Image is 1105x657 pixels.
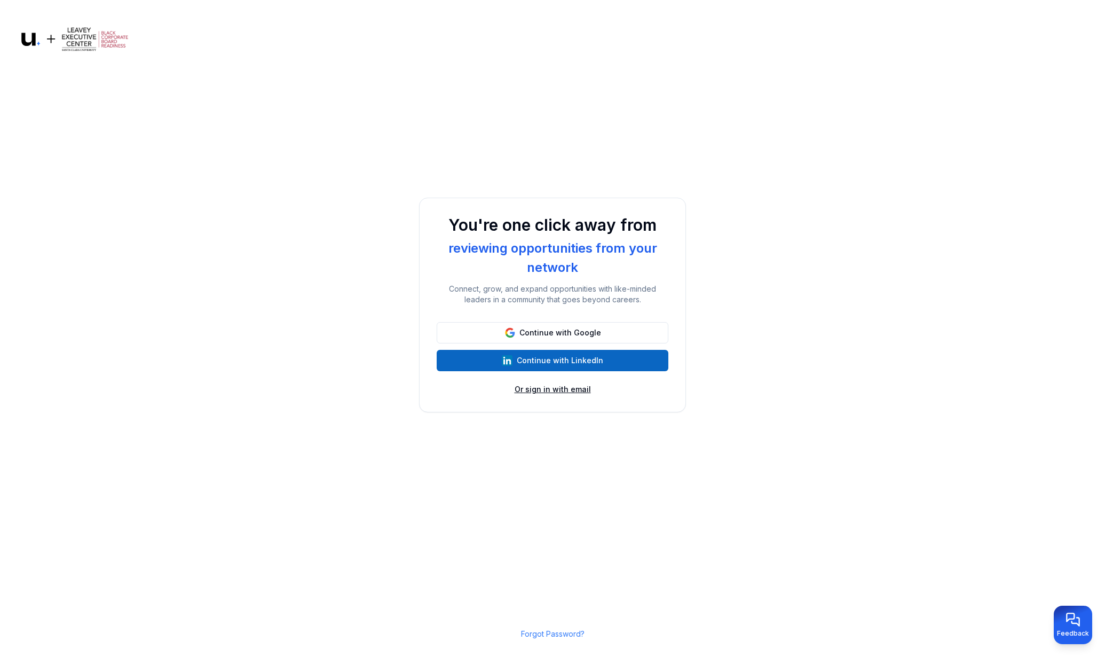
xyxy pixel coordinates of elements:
img: Logo [21,26,128,53]
div: reviewing opportunities from your network [437,239,668,277]
p: Connect, grow, and expand opportunities with like-minded leaders in a community that goes beyond ... [437,284,668,305]
button: Or sign in with email [515,384,591,395]
a: Forgot Password? [521,629,585,638]
button: Continue with Google [437,322,668,343]
h1: You're one click away from [437,215,668,234]
button: Provide feedback [1054,606,1092,644]
span: Feedback [1057,629,1089,638]
button: Continue with LinkedIn [437,350,668,371]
